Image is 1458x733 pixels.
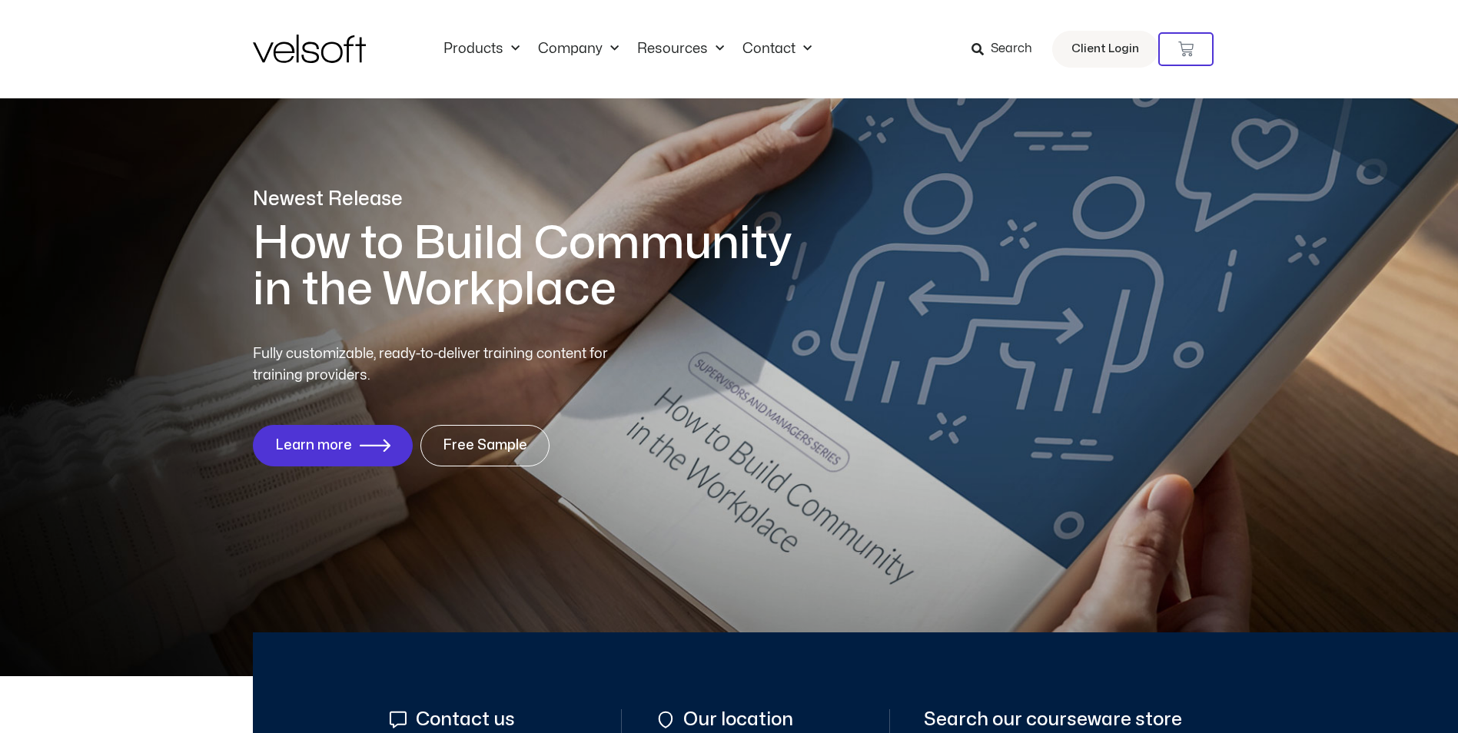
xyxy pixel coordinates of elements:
[434,41,821,58] nav: Menu
[529,41,628,58] a: CompanyMenu Toggle
[991,39,1032,59] span: Search
[628,41,733,58] a: ResourcesMenu Toggle
[434,41,529,58] a: ProductsMenu Toggle
[679,709,793,730] span: Our location
[412,709,515,730] span: Contact us
[253,35,366,63] img: Velsoft Training Materials
[253,186,814,213] p: Newest Release
[1052,31,1158,68] a: Client Login
[971,36,1043,62] a: Search
[924,709,1182,730] span: Search our courseware store
[1071,39,1139,59] span: Client Login
[253,425,413,466] a: Learn more
[253,343,636,386] p: Fully customizable, ready-to-deliver training content for training providers.
[420,425,550,466] a: Free Sample
[275,438,352,453] span: Learn more
[443,438,527,453] span: Free Sample
[733,41,821,58] a: ContactMenu Toggle
[253,221,814,313] h1: How to Build Community in the Workplace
